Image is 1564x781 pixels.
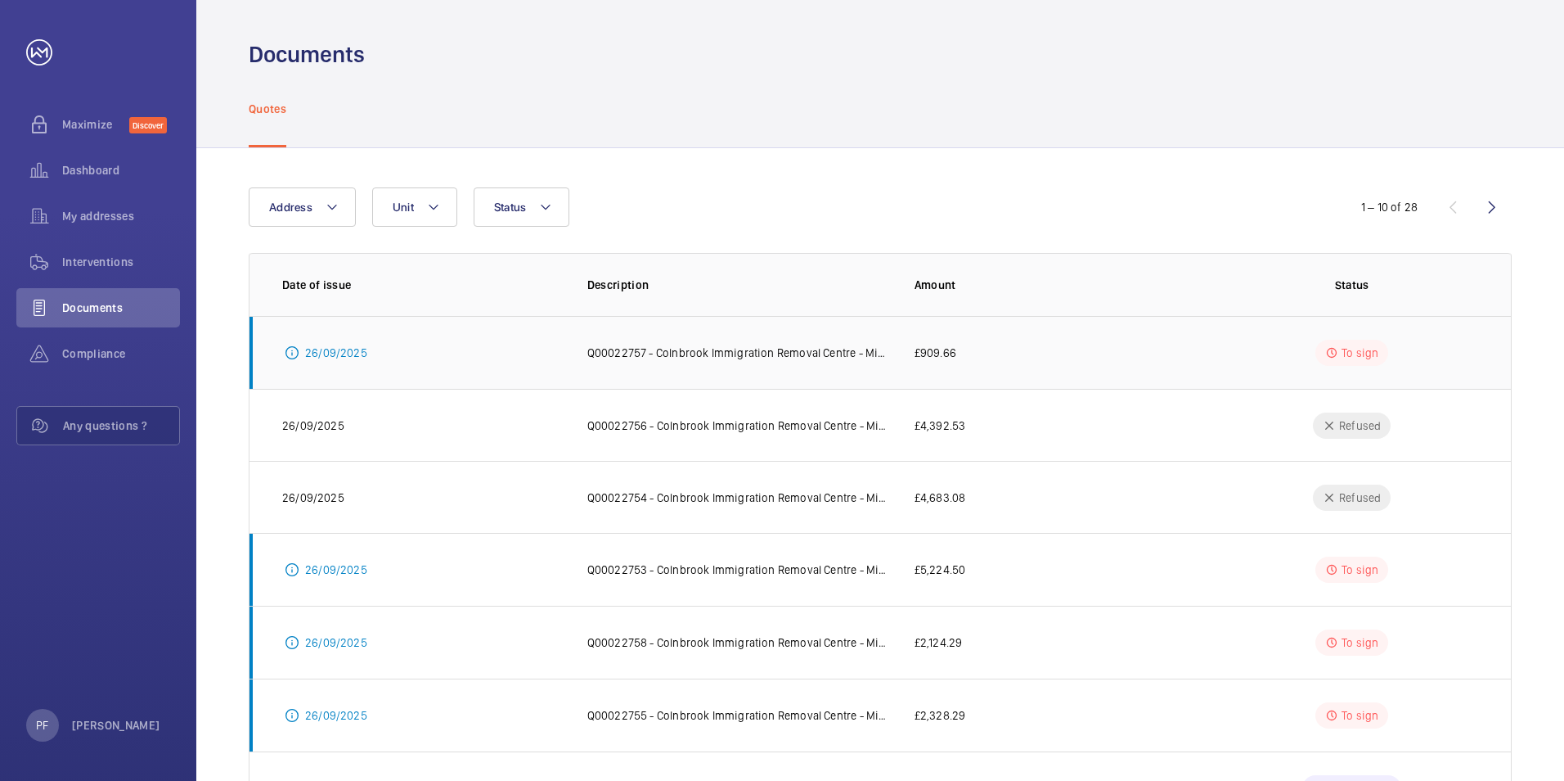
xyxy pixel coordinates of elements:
[305,345,367,361] p: 26/09/2025
[1342,707,1378,724] p: To sign
[282,490,344,506] p: 26/09/2025
[62,162,180,178] span: Dashboard
[1225,277,1478,293] p: Status
[915,490,966,506] p: £4,683.08
[587,634,888,651] p: Q00022758 - Colnbrook Immigration Removal Centre - Mitie- Care & Custody
[474,187,570,227] button: Status
[587,562,888,578] p: Q00022753 - Colnbrook Immigration Removal Centre - Mitie- Care & Custody
[62,116,129,133] span: Maximize
[587,490,888,506] p: Q00022754 - Colnbrook Immigration Removal Centre - Mitie- Care & Custody
[1339,490,1381,506] p: Refused
[305,562,367,578] p: 26/09/2025
[72,717,160,734] p: [PERSON_NAME]
[62,254,180,270] span: Interventions
[63,418,179,434] span: Any questions ?
[36,717,48,734] p: PF
[249,187,356,227] button: Address
[62,345,180,362] span: Compliance
[305,634,367,651] p: 26/09/2025
[915,707,966,724] p: £2,328.29
[915,562,966,578] p: £5,224.50
[249,39,365,70] h1: Documents
[915,277,1200,293] p: Amount
[587,345,888,361] p: Q00022757 - Colnbrook Immigration Removal Centre - Mitie- Care & Custody
[282,277,561,293] p: Date of issue
[587,277,888,293] p: Description
[915,634,963,651] p: £2,124.29
[915,418,966,434] p: £4,392.53
[587,707,888,724] p: Q00022755 - Colnbrook Immigration Removal Centre - Mitie- Care & Custody
[372,187,457,227] button: Unit
[305,707,367,724] p: 26/09/2025
[282,418,344,434] p: 26/09/2025
[1342,345,1378,361] p: To sign
[269,201,312,214] span: Address
[587,418,888,434] p: Q00022756 - Colnbrook Immigration Removal Centre - Mitie- Care & Custody
[249,101,286,117] p: Quotes
[393,201,414,214] span: Unit
[915,345,956,361] p: £909.66
[1342,562,1378,578] p: To sign
[129,117,167,133] span: Discover
[62,300,180,316] span: Documents
[1342,634,1378,651] p: To sign
[494,201,527,214] span: Status
[1361,199,1418,215] div: 1 – 10 of 28
[1339,418,1381,434] p: Refused
[62,208,180,224] span: My addresses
